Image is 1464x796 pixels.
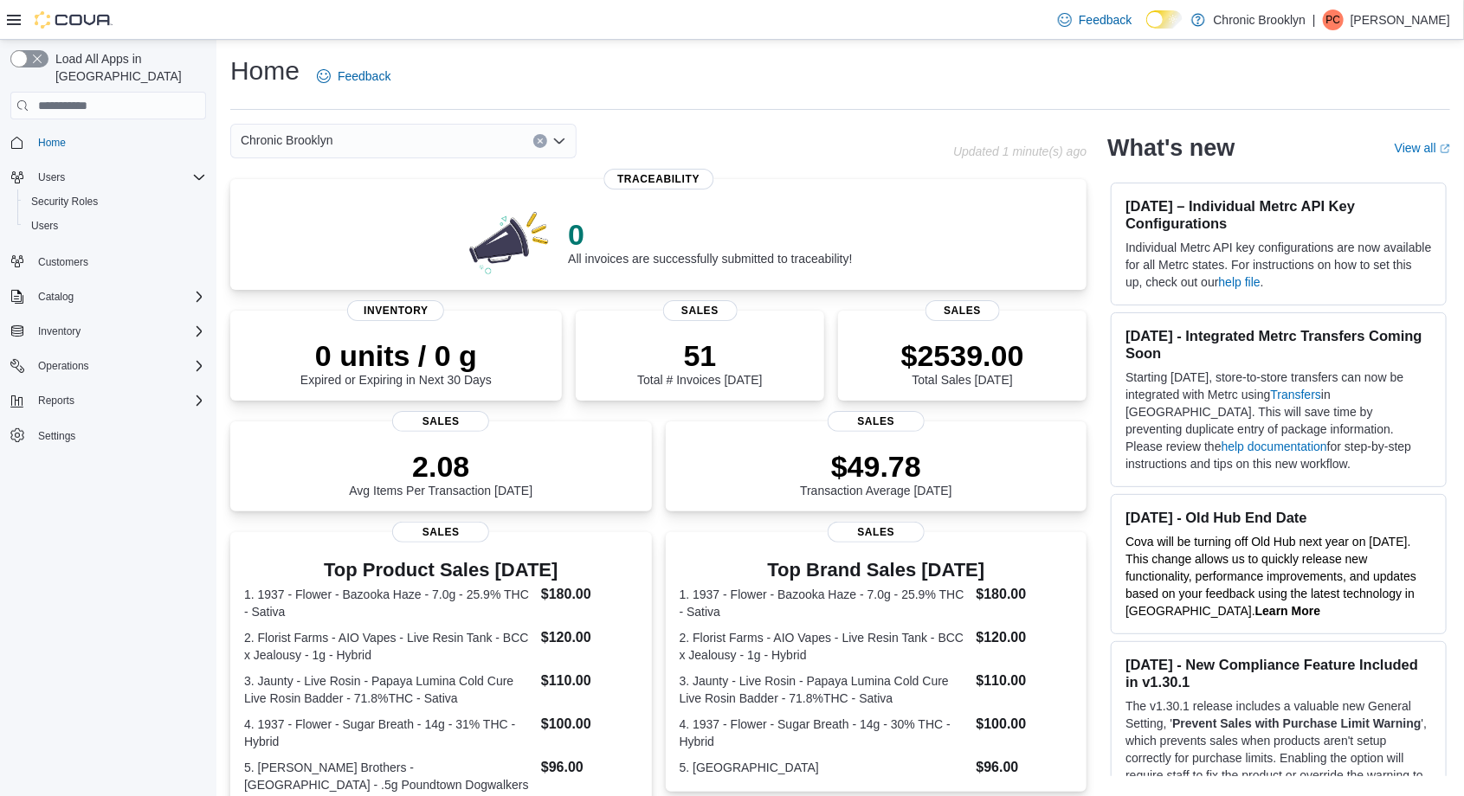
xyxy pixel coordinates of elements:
[31,356,206,376] span: Operations
[31,390,206,411] span: Reports
[637,338,762,373] p: 51
[338,67,390,85] span: Feedback
[1312,10,1316,30] p: |
[901,338,1024,373] p: $2539.00
[541,714,638,735] dd: $100.00
[31,321,87,342] button: Inventory
[31,390,81,411] button: Reports
[31,356,96,376] button: Operations
[603,169,713,189] span: Traceability
[244,672,534,707] dt: 3. Jaunty - Live Rosin - Papaya Lumina Cold Cure Live Rosin Badder - 71.8%THC - Sativa
[31,167,206,188] span: Users
[300,338,492,387] div: Expired or Expiring in Next 30 Days
[680,672,970,707] dt: 3. Jaunty - Live Rosin - Papaya Lumina Cold Cure Live Rosin Badder - 71.8%THC - Sativa
[347,300,444,321] span: Inventory
[680,560,1074,581] h3: Top Brand Sales [DATE]
[24,191,206,212] span: Security Roles
[31,286,206,307] span: Catalog
[541,584,638,605] dd: $180.00
[1326,10,1341,30] span: PC
[392,522,489,542] span: Sales
[35,11,113,29] img: Cova
[1125,509,1432,526] h3: [DATE] - Old Hub End Date
[828,522,925,542] span: Sales
[38,136,66,150] span: Home
[3,388,213,413] button: Reports
[568,217,852,252] p: 0
[1107,134,1235,162] h2: What's new
[300,338,492,373] p: 0 units / 0 g
[38,394,74,408] span: Reports
[1255,604,1320,618] a: Learn More
[24,215,65,236] a: Users
[541,671,638,691] dd: $110.00
[1051,3,1138,37] a: Feedback
[17,214,213,238] button: Users
[680,629,970,664] dt: 2. Florist Farms - AIO Vapes - Live Resin Tank - BCC x Jealousy - 1g - Hybrid
[31,426,82,446] a: Settings
[31,132,206,153] span: Home
[244,629,534,664] dt: 2. Florist Farms - AIO Vapes - Live Resin Tank - BCC x Jealousy - 1g - Hybrid
[1146,10,1183,29] input: Dark Mode
[17,189,213,214] button: Security Roles
[1125,239,1432,291] p: Individual Metrc API key configurations are now available for all Metrc states. For instructions ...
[977,627,1074,648] dd: $120.00
[568,217,852,266] div: All invoices are successfully submitted to traceability!
[38,359,89,373] span: Operations
[48,50,206,85] span: Load All Apps in [GEOGRAPHIC_DATA]
[244,586,534,620] dt: 1. 1937 - Flower - Bazooka Haze - 7.0g - 25.9% THC - Sativa
[31,167,72,188] button: Users
[3,354,213,378] button: Operations
[977,584,1074,605] dd: $180.00
[828,411,925,432] span: Sales
[10,123,206,493] nav: Complex example
[1440,144,1450,154] svg: External link
[533,134,547,148] button: Clear input
[3,319,213,343] button: Inventory
[244,716,534,750] dt: 4. 1937 - Flower - Sugar Breath - 14g - 31% THC - Hybrid
[1172,716,1421,730] strong: Prevent Sales with Purchase Limit Warning
[977,671,1074,691] dd: $110.00
[3,130,213,155] button: Home
[24,215,206,236] span: Users
[310,59,397,93] a: Feedback
[241,130,333,151] span: Chronic Brooklyn
[38,255,88,269] span: Customers
[1125,197,1432,232] h3: [DATE] – Individual Metrc API Key Configurations
[31,250,206,272] span: Customers
[31,219,58,233] span: Users
[31,321,206,342] span: Inventory
[31,132,73,153] a: Home
[680,759,970,776] dt: 5. [GEOGRAPHIC_DATA]
[1323,10,1344,30] div: Peter Chu
[349,449,532,484] p: 2.08
[637,338,762,387] div: Total # Invoices [DATE]
[3,248,213,273] button: Customers
[1125,369,1432,472] p: Starting [DATE], store-to-store transfers can now be integrated with Metrc using in [GEOGRAPHIC_D...
[3,165,213,189] button: Users
[1125,535,1416,618] span: Cova will be turning off Old Hub next year on [DATE]. This change allows us to quickly release ne...
[1271,388,1322,401] a: Transfers
[38,290,74,304] span: Catalog
[349,449,532,497] div: Avg Items Per Transaction [DATE]
[977,757,1074,778] dd: $96.00
[31,286,81,307] button: Catalog
[800,449,952,497] div: Transaction Average [DATE]
[3,423,213,448] button: Settings
[24,191,105,212] a: Security Roles
[1125,327,1432,362] h3: [DATE] - Integrated Metrc Transfers Coming Soon
[38,170,65,184] span: Users
[38,429,75,443] span: Settings
[3,285,213,309] button: Catalog
[465,207,555,276] img: 0
[31,425,206,446] span: Settings
[1219,275,1261,289] a: help file
[244,560,638,581] h3: Top Product Sales [DATE]
[680,716,970,750] dt: 4. 1937 - Flower - Sugar Breath - 14g - 30% THC - Hybrid
[925,300,1000,321] span: Sales
[1214,10,1306,30] p: Chronic Brooklyn
[31,252,95,273] a: Customers
[1079,11,1132,29] span: Feedback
